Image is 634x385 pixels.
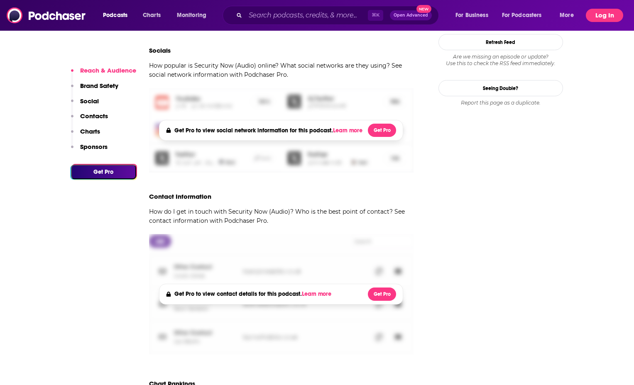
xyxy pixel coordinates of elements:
button: Get Pro [368,288,396,301]
button: open menu [171,9,217,22]
button: Charts [71,127,100,143]
p: How popular is Security Now (Audio) online? What social networks are they using? See social netwo... [149,61,414,79]
button: Learn more [333,127,365,134]
button: Sponsors [71,143,108,158]
span: New [416,5,431,13]
div: Search podcasts, credits, & more... [230,6,447,25]
button: Get Pro [71,165,136,179]
p: Brand Safety [80,82,118,90]
button: open menu [97,9,138,22]
p: Charts [80,127,100,135]
button: Brand Safety [71,82,118,97]
span: Podcasts [103,10,127,21]
button: Open AdvancedNew [390,10,432,20]
button: open menu [554,9,584,22]
button: Refresh Feed [438,34,563,50]
a: Charts [137,9,166,22]
p: Contacts [80,112,108,120]
h4: Get Pro to view social network information for this podcast. [174,127,360,134]
h3: Socials [149,46,171,54]
span: ⌘ K [368,10,383,21]
span: For Podcasters [502,10,542,21]
span: Monitoring [177,10,206,21]
span: Charts [143,10,161,21]
button: Learn more [302,291,333,297]
p: Reach & Audience [80,66,136,74]
button: Log In [586,9,623,22]
h4: Get Pro to view contact details for this podcast. [174,290,333,297]
button: Get Pro [368,124,396,137]
button: open menu [497,9,554,22]
p: Social [80,97,99,105]
p: Sponsors [80,143,108,151]
h3: Contact Information [149,192,211,200]
p: How do I get in touch with Security Now (Audio)? Who is the best point of contact? See contact in... [149,207,414,225]
button: Contacts [71,112,108,127]
span: For Business [455,10,488,21]
input: Search podcasts, credits, & more... [245,9,368,22]
span: Open Advanced [394,13,428,17]
img: Podchaser - Follow, Share and Rate Podcasts [7,7,86,23]
button: open menu [450,9,499,22]
span: More [560,10,574,21]
a: Seeing Double? [438,80,563,96]
button: Reach & Audience [71,66,136,82]
div: Are we missing an episode or update? Use this to check the RSS feed immediately. [438,54,563,67]
div: Report this page as a duplicate. [438,100,563,106]
button: Social [71,97,99,112]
